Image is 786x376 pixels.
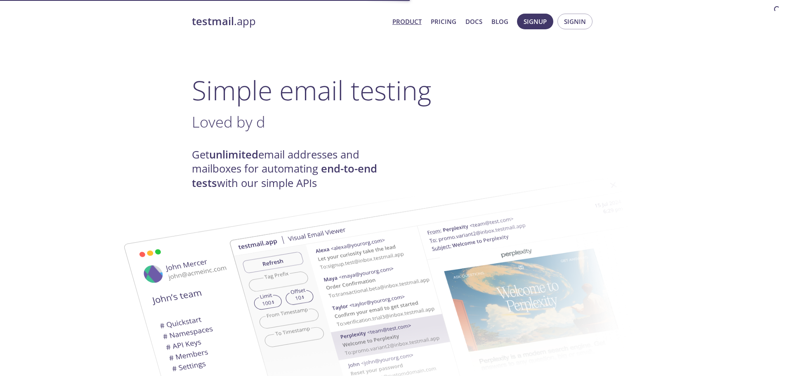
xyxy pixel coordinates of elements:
[192,161,377,190] strong: end-to-end tests
[524,16,547,27] span: Signup
[192,74,595,106] h1: Simple email testing
[564,16,586,27] span: Signin
[517,14,553,29] button: Signup
[465,16,482,27] a: Docs
[192,111,265,132] span: Loved by d
[209,147,258,162] strong: unlimited
[392,16,422,27] a: Product
[192,148,393,190] h4: Get email addresses and mailboxes for automating with our simple APIs
[557,14,592,29] button: Signin
[192,14,234,28] strong: testmail
[491,16,508,27] a: Blog
[192,14,386,28] a: testmail.app
[431,16,456,27] a: Pricing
